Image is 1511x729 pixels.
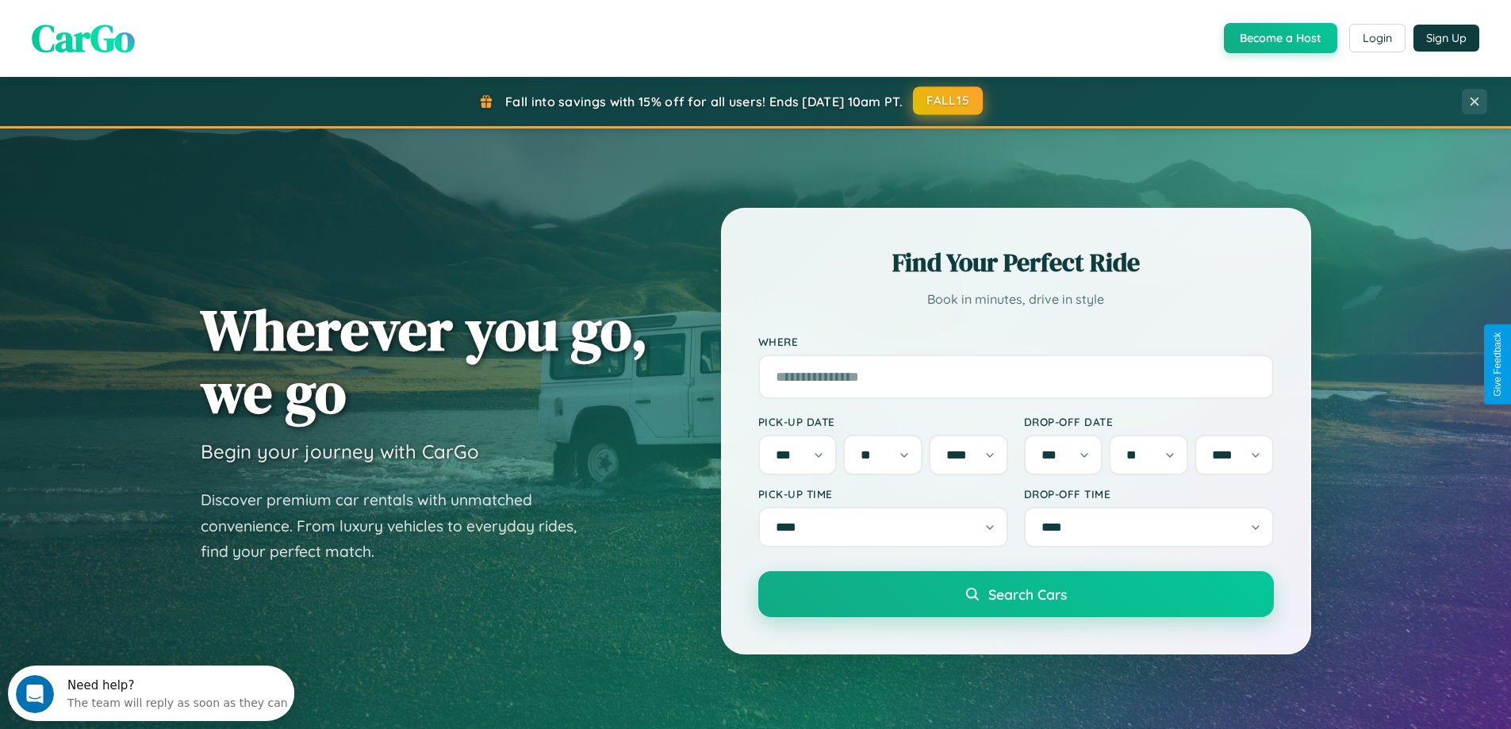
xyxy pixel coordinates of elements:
[1492,332,1503,397] div: Give Feedback
[758,245,1274,280] h2: Find Your Perfect Ride
[201,487,597,565] p: Discover premium car rentals with unmatched convenience. From luxury vehicles to everyday rides, ...
[16,675,54,713] iframe: Intercom live chat
[6,6,295,50] div: Open Intercom Messenger
[758,571,1274,617] button: Search Cars
[1349,24,1406,52] button: Login
[913,86,983,115] button: FALL15
[758,415,1008,428] label: Pick-up Date
[758,288,1274,311] p: Book in minutes, drive in style
[201,439,479,463] h3: Begin your journey with CarGo
[758,335,1274,348] label: Where
[201,298,648,424] h1: Wherever you go, we go
[505,94,903,109] span: Fall into savings with 15% off for all users! Ends [DATE] 10am PT.
[59,26,280,43] div: The team will reply as soon as they can
[1024,415,1274,428] label: Drop-off Date
[8,666,294,721] iframe: Intercom live chat discovery launcher
[1024,487,1274,501] label: Drop-off Time
[1224,23,1337,53] button: Become a Host
[758,487,1008,501] label: Pick-up Time
[59,13,280,26] div: Need help?
[988,585,1067,603] span: Search Cars
[1413,25,1479,52] button: Sign Up
[32,12,135,64] span: CarGo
